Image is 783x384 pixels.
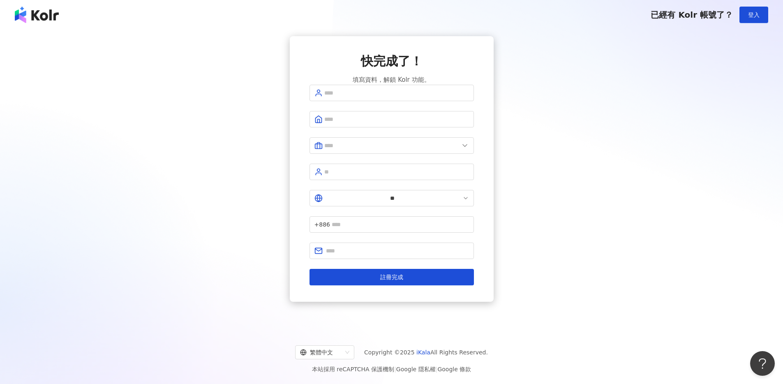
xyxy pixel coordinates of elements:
[651,10,733,20] span: 已經有 Kolr 帳號了？
[396,366,436,372] a: Google 隱私權
[353,75,430,85] span: 填寫資料，解鎖 Kolr 功能。
[15,7,59,23] img: logo
[300,346,342,359] div: 繁體中文
[437,366,471,372] a: Google 條款
[380,274,403,280] span: 註冊完成
[314,220,330,229] span: +886
[361,53,423,70] span: 快完成了！
[739,7,768,23] button: 登入
[312,364,471,374] span: 本站採用 reCAPTCHA 保護機制
[394,366,396,372] span: |
[748,12,760,18] span: 登入
[364,347,488,357] span: Copyright © 2025 All Rights Reserved.
[310,269,474,285] button: 註冊完成
[436,366,438,372] span: |
[750,351,775,376] iframe: Help Scout Beacon - Open
[416,349,430,356] a: iKala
